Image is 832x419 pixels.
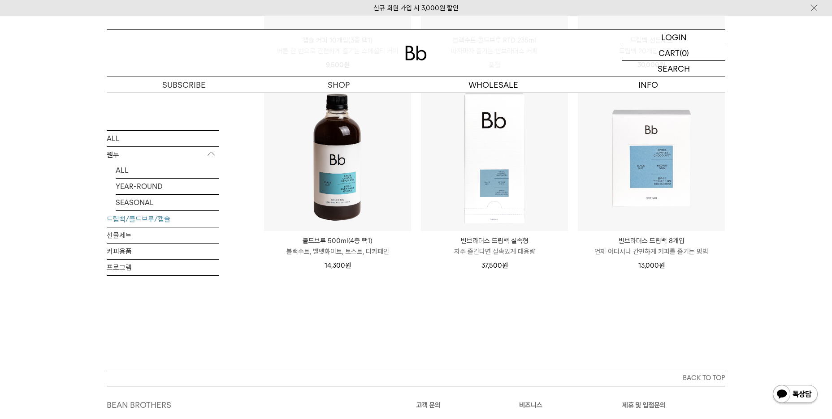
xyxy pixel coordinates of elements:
[659,261,665,269] span: 원
[772,384,819,406] img: 카카오톡 채널 1:1 채팅 버튼
[264,84,411,231] img: 1000000036_add2_070.png
[325,261,351,269] span: 14,300
[578,84,725,231] img: 빈브라더스 드립백 8개입
[264,246,411,257] p: 블랙수트, 벨벳화이트, 토스트, 디카페인
[661,30,687,45] p: LOGIN
[373,4,459,12] a: 신규 회원 가입 시 3,000원 할인
[416,77,571,93] p: WHOLESALE
[421,235,568,246] p: 빈브라더스 드립백 실속형
[264,235,411,246] p: 콜드브루 500ml(4종 택1)
[680,45,689,60] p: (0)
[578,235,725,246] p: 빈브라더스 드립백 8개입
[116,162,219,178] a: ALL
[578,246,725,257] p: 언제 어디서나 간편하게 커피를 즐기는 방법
[659,45,680,60] p: CART
[107,370,725,386] button: BACK TO TOP
[578,235,725,257] a: 빈브라더스 드립백 8개입 언제 어디서나 간편하게 커피를 즐기는 방법
[658,61,690,77] p: SEARCH
[481,261,508,269] span: 37,500
[416,400,519,410] p: 고객 문의
[622,400,725,410] p: 제휴 및 입점문의
[107,77,261,93] a: SUBSCRIBE
[421,84,568,231] img: 빈브라더스 드립백 실속형
[421,235,568,257] a: 빈브라더스 드립백 실속형 자주 즐긴다면 실속있게 대용량
[116,178,219,194] a: YEAR-ROUND
[107,146,219,162] p: 원두
[502,261,508,269] span: 원
[421,246,568,257] p: 자주 즐긴다면 실속있게 대용량
[107,130,219,146] a: ALL
[622,45,725,61] a: CART (0)
[107,227,219,243] a: 선물세트
[519,400,622,410] p: 비즈니스
[107,211,219,227] a: 드립백/콜드브루/캡슐
[571,77,725,93] p: INFO
[264,235,411,257] a: 콜드브루 500ml(4종 택1) 블랙수트, 벨벳화이트, 토스트, 디카페인
[107,243,219,259] a: 커피용품
[107,259,219,275] a: 프로그램
[405,46,427,60] img: 로고
[264,84,411,231] a: 콜드브루 500ml(4종 택1)
[107,400,171,410] a: BEAN BROTHERS
[638,261,665,269] span: 13,000
[261,77,416,93] a: SHOP
[622,30,725,45] a: LOGIN
[116,194,219,210] a: SEASONAL
[345,261,351,269] span: 원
